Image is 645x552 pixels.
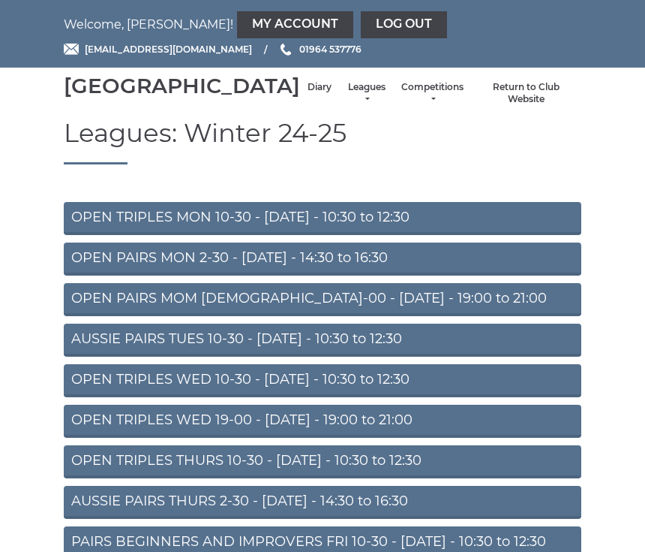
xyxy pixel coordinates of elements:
[85,44,252,55] span: [EMAIL_ADDRESS][DOMAIN_NAME]
[64,44,79,55] img: Email
[64,11,581,38] nav: Welcome, [PERSON_NAME]!
[401,81,463,106] a: Competitions
[64,445,581,478] a: OPEN TRIPLES THURS 10-30 - [DATE] - 10:30 to 12:30
[64,243,581,276] a: OPEN PAIRS MON 2-30 - [DATE] - 14:30 to 16:30
[64,202,581,235] a: OPEN TRIPLES MON 10-30 - [DATE] - 10:30 to 12:30
[280,44,291,56] img: Phone us
[64,74,300,98] div: [GEOGRAPHIC_DATA]
[64,119,581,164] h1: Leagues: Winter 24-25
[64,283,581,316] a: OPEN PAIRS MOM [DEMOGRAPHIC_DATA]-00 - [DATE] - 19:00 to 21:00
[64,364,581,397] a: OPEN TRIPLES WED 10-30 - [DATE] - 10:30 to 12:30
[478,81,574,106] a: Return to Club Website
[64,405,581,438] a: OPEN TRIPLES WED 19-00 - [DATE] - 19:00 to 21:00
[361,11,447,38] a: Log out
[307,81,331,94] a: Diary
[64,324,581,357] a: AUSSIE PAIRS TUES 10-30 - [DATE] - 10:30 to 12:30
[237,11,353,38] a: My Account
[64,486,581,519] a: AUSSIE PAIRS THURS 2-30 - [DATE] - 14:30 to 16:30
[299,44,361,55] span: 01964 537776
[64,42,252,56] a: Email [EMAIL_ADDRESS][DOMAIN_NAME]
[278,42,361,56] a: Phone us 01964 537776
[346,81,386,106] a: Leagues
